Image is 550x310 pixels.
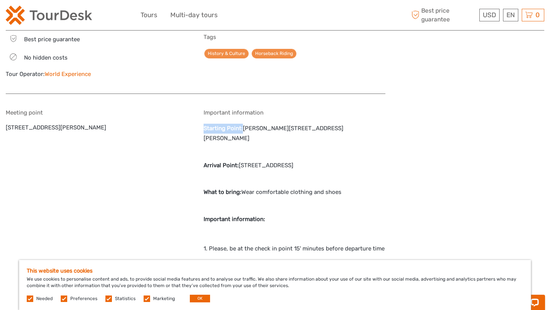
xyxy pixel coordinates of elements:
[204,124,385,143] p: [PERSON_NAME][STREET_ADDRESS][PERSON_NAME]
[204,161,385,171] p: [STREET_ADDRESS]
[204,109,385,116] h5: Important information
[204,216,265,223] strong: Important information:
[190,295,210,302] button: OK
[24,54,68,61] span: No hidden costs
[141,10,157,21] a: Tours
[170,10,218,21] a: Multi-day tours
[45,71,91,77] a: World Experience
[252,49,296,58] a: Horseback Riding
[115,295,136,302] label: Statistics
[204,125,243,132] strong: Starting Point:
[534,11,541,19] span: 0
[204,162,239,169] strong: Arrival Point:
[19,260,531,310] div: We use cookies to personalise content and ads, to provide social media features and to analyse ou...
[204,34,385,40] h5: Tags
[204,49,249,58] a: History & Culture
[88,12,97,21] button: Open LiveChat chat widget
[204,189,241,195] strong: What to bring:
[204,187,385,197] p: Wear comfortable clothing and shoes
[6,70,188,78] div: Tour Operator:
[11,13,86,19] p: Chat now
[24,36,80,43] span: Best price guarantee
[503,9,518,21] div: EN
[70,295,97,302] label: Preferences
[36,295,53,302] label: Needed
[153,295,175,302] label: Marketing
[410,6,478,23] span: Best price guarantee
[6,109,188,116] h5: Meeting point
[6,6,92,25] img: 2254-3441b4b5-4e5f-4d00-b396-31f1d84a6ebf_logo_small.png
[483,11,496,19] span: USD
[27,268,523,274] h5: This website uses cookies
